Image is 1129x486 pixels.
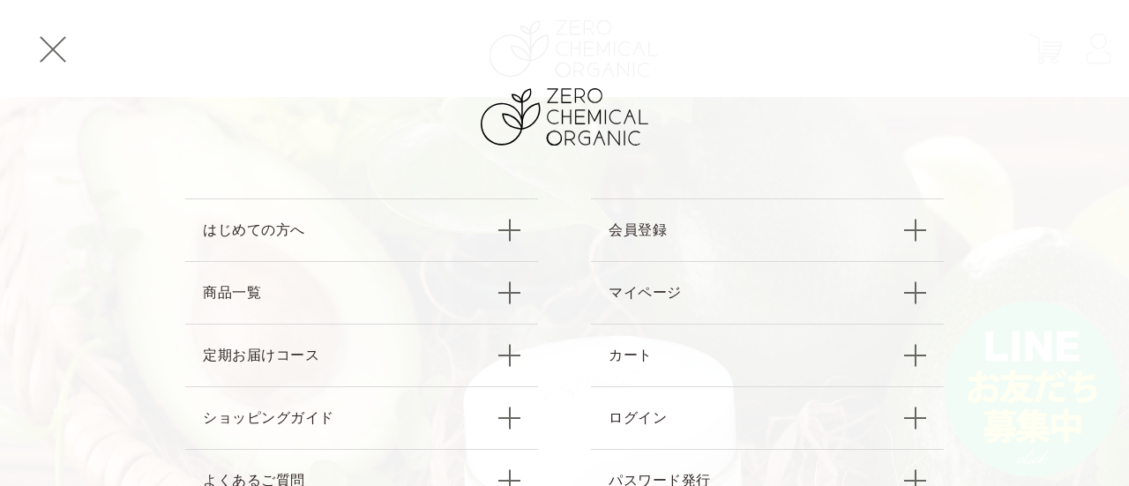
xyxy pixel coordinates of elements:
a: ショッピングガイド [185,386,538,449]
a: マイページ [591,261,944,324]
a: はじめての方へ [185,198,538,261]
a: 商品一覧 [185,261,538,324]
img: ZERO CHEMICAL ORGANIC [481,88,648,146]
a: ログイン [591,386,944,449]
a: 会員登録 [591,198,944,261]
a: 定期お届けコース [185,324,538,386]
a: カート [591,324,944,386]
